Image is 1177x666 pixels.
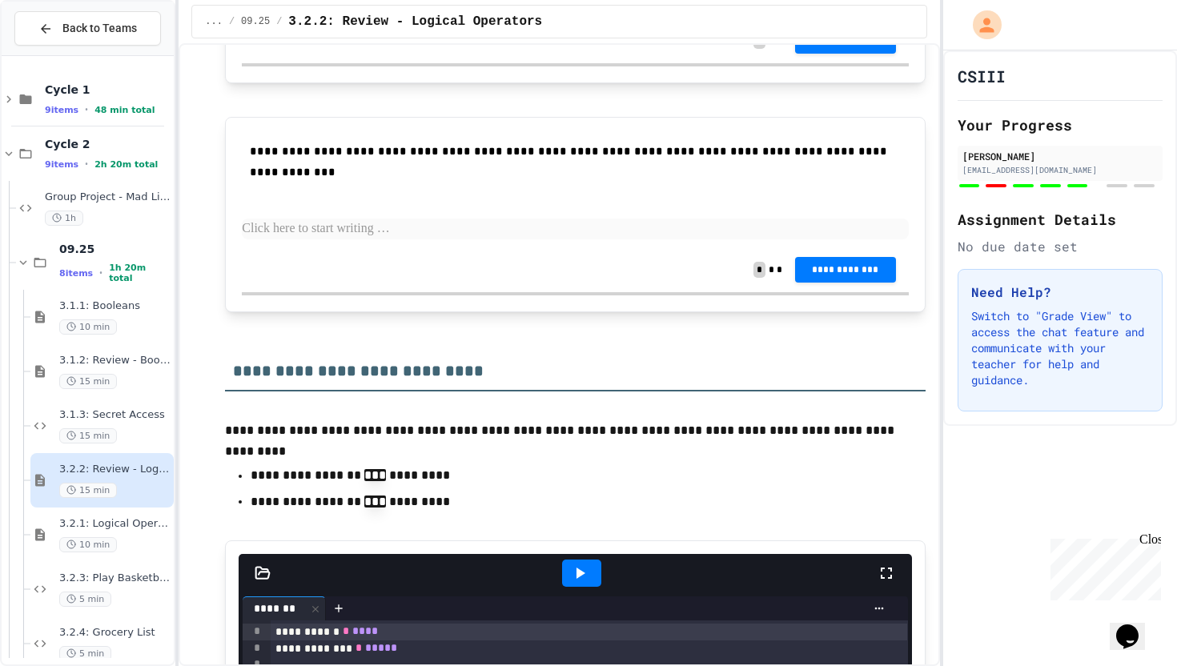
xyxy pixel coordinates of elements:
h3: Need Help? [971,283,1149,302]
span: 3.2.1: Logical Operators [59,517,171,531]
span: 3.1.2: Review - Booleans [59,354,171,367]
span: Cycle 1 [45,82,171,97]
button: Back to Teams [14,11,161,46]
span: 1h 20m total [109,263,171,283]
div: My Account [956,6,1006,43]
span: 5 min [59,646,111,661]
span: 3.2.2: Review - Logical Operators [59,463,171,476]
span: 5 min [59,592,111,607]
span: ... [205,15,223,28]
span: 9 items [45,105,78,115]
span: 15 min [59,374,117,389]
span: 15 min [59,428,117,443]
span: 09.25 [59,242,171,256]
iframe: chat widget [1110,602,1161,650]
span: 3.2.4: Grocery List [59,626,171,640]
span: 3.1.1: Booleans [59,299,171,313]
span: / [276,15,282,28]
span: 9 items [45,159,78,170]
span: 2h 20m total [94,159,158,170]
span: • [85,103,88,116]
span: 10 min [59,537,117,552]
span: Back to Teams [62,20,137,37]
span: • [99,267,102,279]
span: 8 items [59,268,93,279]
span: 15 min [59,483,117,498]
p: Switch to "Grade View" to access the chat feature and communicate with your teacher for help and ... [971,308,1149,388]
div: No due date set [958,237,1163,256]
span: Cycle 2 [45,137,171,151]
span: 48 min total [94,105,155,115]
h2: Your Progress [958,114,1163,136]
span: / [229,15,235,28]
div: Chat with us now!Close [6,6,110,102]
iframe: chat widget [1044,532,1161,600]
span: • [85,158,88,171]
div: [EMAIL_ADDRESS][DOMAIN_NAME] [962,164,1158,176]
span: 3.2.3: Play Basketball [59,572,171,585]
h1: CSIII [958,65,1006,87]
span: 3.2.2: Review - Logical Operators [288,12,542,31]
span: 1h [45,211,83,226]
h2: Assignment Details [958,208,1163,231]
div: [PERSON_NAME] [962,149,1158,163]
span: 09.25 [241,15,270,28]
span: Group Project - Mad Libs [45,191,171,204]
span: 3.1.3: Secret Access [59,408,171,422]
span: 10 min [59,319,117,335]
